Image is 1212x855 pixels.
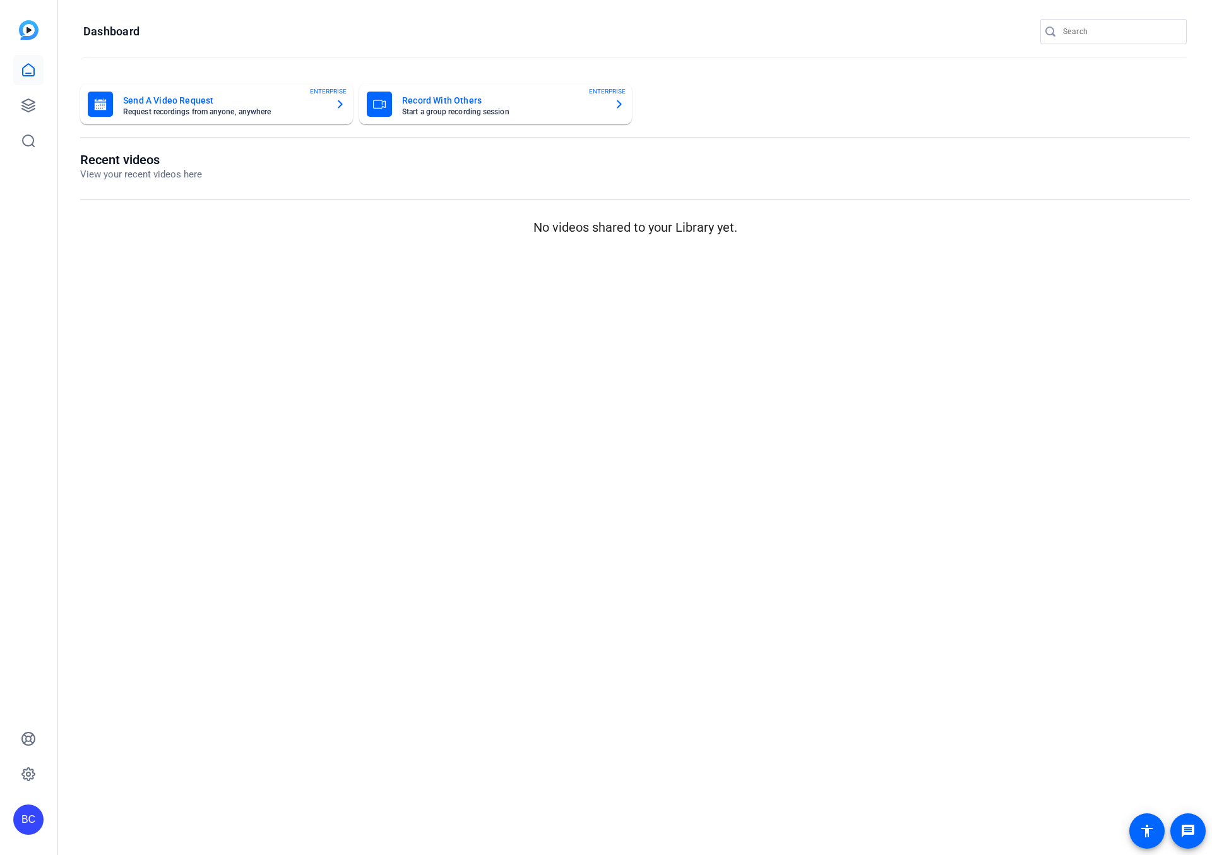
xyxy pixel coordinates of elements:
div: BC [13,804,44,835]
mat-icon: message [1180,823,1196,839]
span: ENTERPRISE [310,87,347,96]
span: ENTERPRISE [589,87,626,96]
h1: Recent videos [80,152,202,167]
mat-card-subtitle: Request recordings from anyone, anywhere [123,108,325,116]
button: Send A Video RequestRequest recordings from anyone, anywhereENTERPRISE [80,84,353,124]
p: View your recent videos here [80,167,202,182]
p: No videos shared to your Library yet. [80,218,1190,237]
img: blue-gradient.svg [19,20,39,40]
mat-icon: accessibility [1139,823,1155,839]
h1: Dashboard [83,24,140,39]
button: Record With OthersStart a group recording sessionENTERPRISE [359,84,632,124]
mat-card-title: Record With Others [402,93,604,108]
mat-card-subtitle: Start a group recording session [402,108,604,116]
mat-card-title: Send A Video Request [123,93,325,108]
input: Search [1063,24,1177,39]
